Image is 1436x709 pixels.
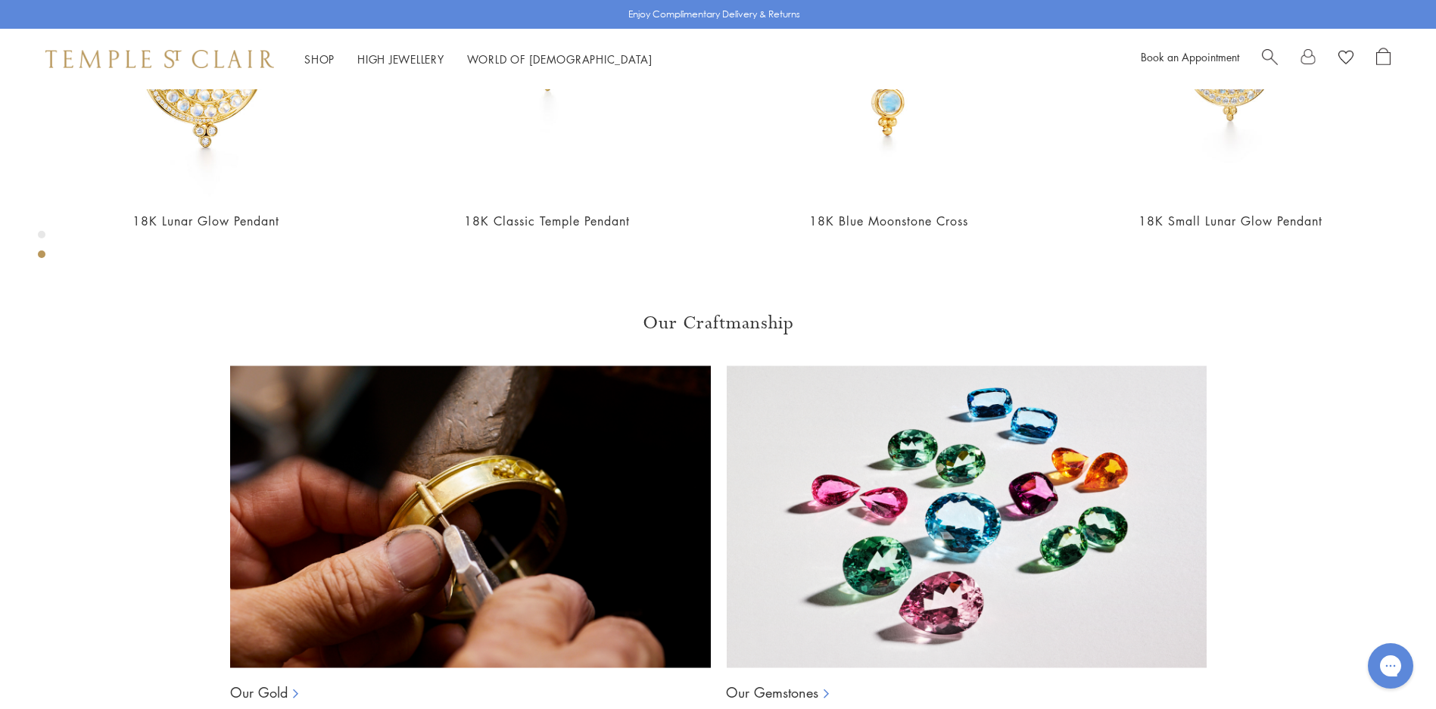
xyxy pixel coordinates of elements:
img: Ball Chains [230,365,711,668]
a: 18K Classic Temple Pendant [464,213,630,229]
a: Our Gemstones [726,683,818,701]
img: Ball Chains [726,365,1207,668]
a: ShopShop [304,51,335,67]
a: Our Gold [230,683,288,701]
iframe: Gorgias live chat messenger [1360,638,1421,694]
h3: Our Craftmanship [230,311,1207,335]
a: Book an Appointment [1141,49,1239,64]
a: Search [1262,48,1278,70]
nav: Main navigation [304,50,653,69]
a: Open Shopping Bag [1376,48,1391,70]
a: 18K Blue Moonstone Cross [809,213,968,229]
p: Enjoy Complimentary Delivery & Returns [628,7,800,22]
a: World of [DEMOGRAPHIC_DATA]World of [DEMOGRAPHIC_DATA] [467,51,653,67]
img: Temple St. Clair [45,50,274,68]
a: View Wishlist [1338,48,1353,70]
a: 18K Small Lunar Glow Pendant [1139,213,1322,229]
a: High JewelleryHigh Jewellery [357,51,444,67]
a: 18K Lunar Glow Pendant [132,213,279,229]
